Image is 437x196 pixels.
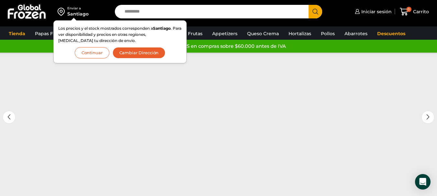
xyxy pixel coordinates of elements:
a: Abarrotes [341,27,371,40]
a: Pollos [318,27,338,40]
p: Los precios y el stock mostrados corresponden a . Para ver disponibilidad y precios en otras regi... [58,25,182,44]
div: Santiago [67,11,89,17]
a: Tienda [5,27,28,40]
span: 0 [406,7,411,12]
a: Hortalizas [285,27,314,40]
span: Iniciar sesión [360,8,392,15]
a: 0 Carrito [398,4,431,19]
a: Papas Fritas [32,27,66,40]
a: Descuentos [374,27,409,40]
button: Continuar [75,47,109,58]
button: Search button [309,5,322,18]
a: Queso Crema [244,27,282,40]
div: Open Intercom Messenger [415,174,431,190]
a: Iniciar sesión [353,5,392,18]
strong: Santiago [153,26,171,31]
div: Enviar a [67,6,89,11]
img: address-field-icon.svg [58,6,67,17]
div: Previous slide [3,111,16,124]
div: Next slide [421,111,434,124]
span: Carrito [411,8,429,15]
a: Appetizers [209,27,241,40]
button: Cambiar Dirección [113,47,166,58]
